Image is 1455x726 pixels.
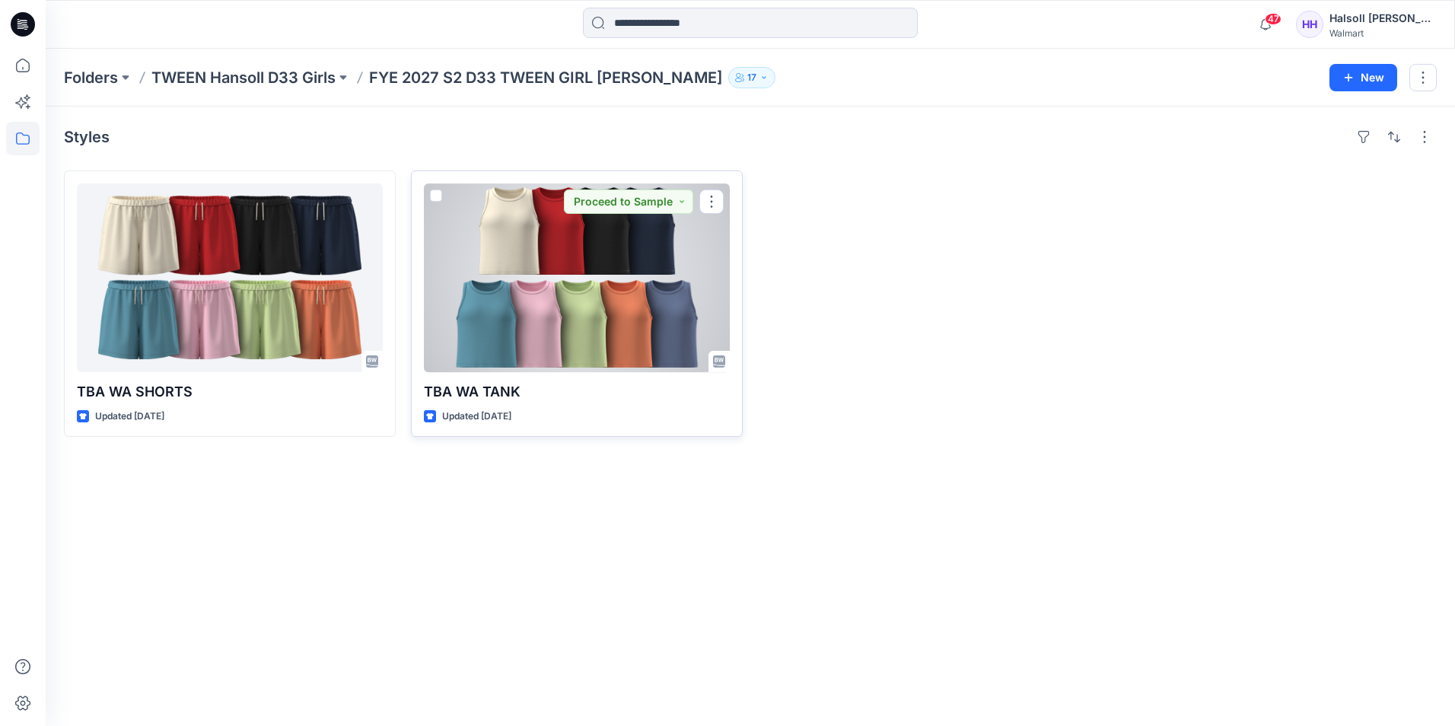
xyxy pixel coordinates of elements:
button: New [1329,64,1397,91]
div: Walmart [1329,27,1436,39]
a: TWEEN Hansoll D33 Girls [151,67,336,88]
a: TBA WA TANK [424,183,730,372]
div: Halsoll [PERSON_NAME] Girls Design Team [1329,9,1436,27]
a: TBA WA SHORTS [77,183,383,372]
p: Updated [DATE] [442,409,511,425]
p: 17 [747,69,756,86]
p: TBA WA SHORTS [77,381,383,403]
p: TBA WA TANK [424,381,730,403]
p: FYE 2027 S2 D33 TWEEN GIRL [PERSON_NAME] [369,67,722,88]
a: Folders [64,67,118,88]
div: HH [1296,11,1323,38]
span: 47 [1265,13,1281,25]
button: 17 [728,67,775,88]
p: Updated [DATE] [95,409,164,425]
h4: Styles [64,128,110,146]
